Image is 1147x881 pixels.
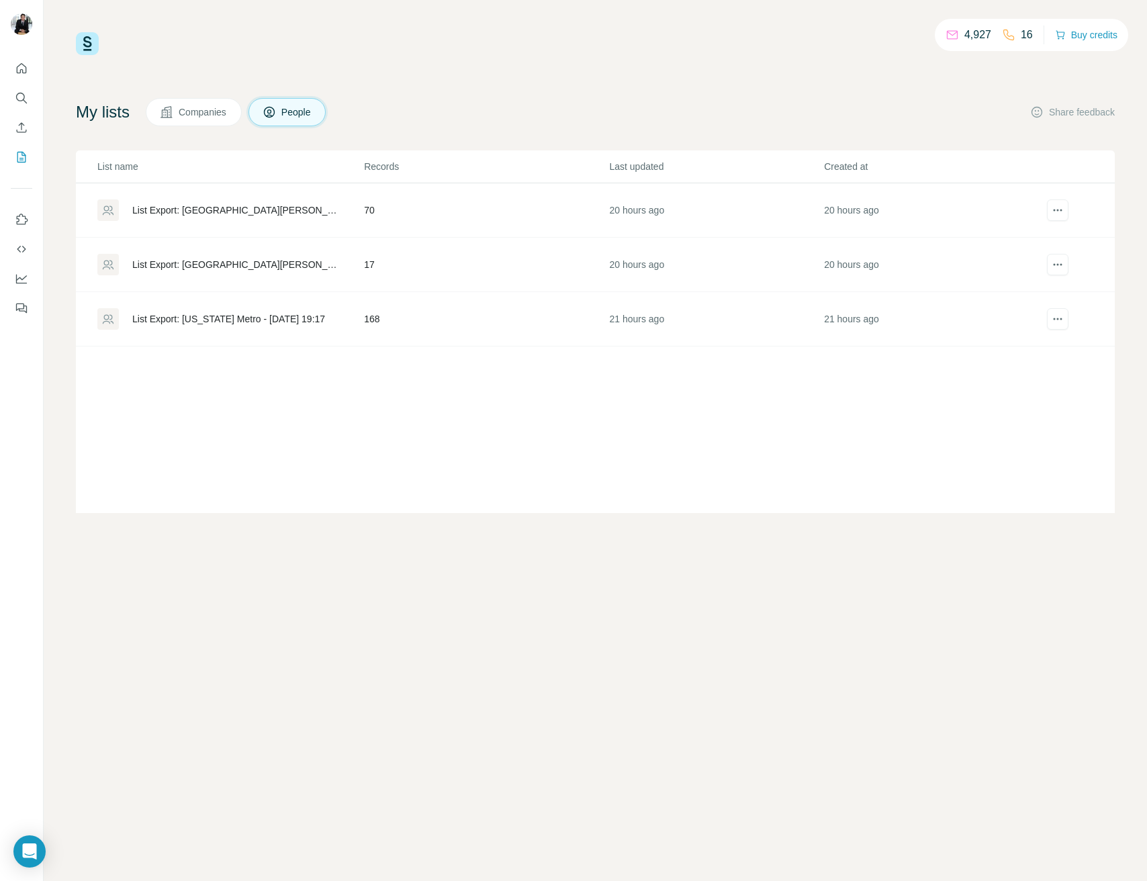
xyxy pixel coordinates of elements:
[609,160,823,173] p: Last updated
[11,237,32,261] button: Use Surfe API
[1030,105,1115,119] button: Share feedback
[364,160,608,173] p: Records
[132,258,341,271] div: List Export: [GEOGRAPHIC_DATA][PERSON_NAME]/[GEOGRAPHIC_DATA] - [DATE] 19:29
[97,160,363,173] p: List name
[608,292,823,346] td: 21 hours ago
[76,32,99,55] img: Surfe Logo
[1047,308,1068,330] button: actions
[76,101,130,123] h4: My lists
[13,835,46,868] div: Open Intercom Messenger
[363,238,608,292] td: 17
[132,203,341,217] div: List Export: [GEOGRAPHIC_DATA][PERSON_NAME]/[GEOGRAPHIC_DATA] - [DATE] 19:29
[608,238,823,292] td: 20 hours ago
[11,56,32,81] button: Quick start
[1055,26,1117,44] button: Buy credits
[132,312,325,326] div: List Export: [US_STATE] Metro - [DATE] 19:17
[363,183,608,238] td: 70
[11,296,32,320] button: Feedback
[179,105,228,119] span: Companies
[11,267,32,291] button: Dashboard
[281,105,312,119] span: People
[608,183,823,238] td: 20 hours ago
[1047,199,1068,221] button: actions
[823,183,1038,238] td: 20 hours ago
[823,238,1038,292] td: 20 hours ago
[964,27,991,43] p: 4,927
[823,292,1038,346] td: 21 hours ago
[11,115,32,140] button: Enrich CSV
[11,207,32,232] button: Use Surfe on LinkedIn
[1021,27,1033,43] p: 16
[824,160,1038,173] p: Created at
[11,145,32,169] button: My lists
[1047,254,1068,275] button: actions
[363,292,608,346] td: 168
[11,86,32,110] button: Search
[11,13,32,35] img: Avatar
